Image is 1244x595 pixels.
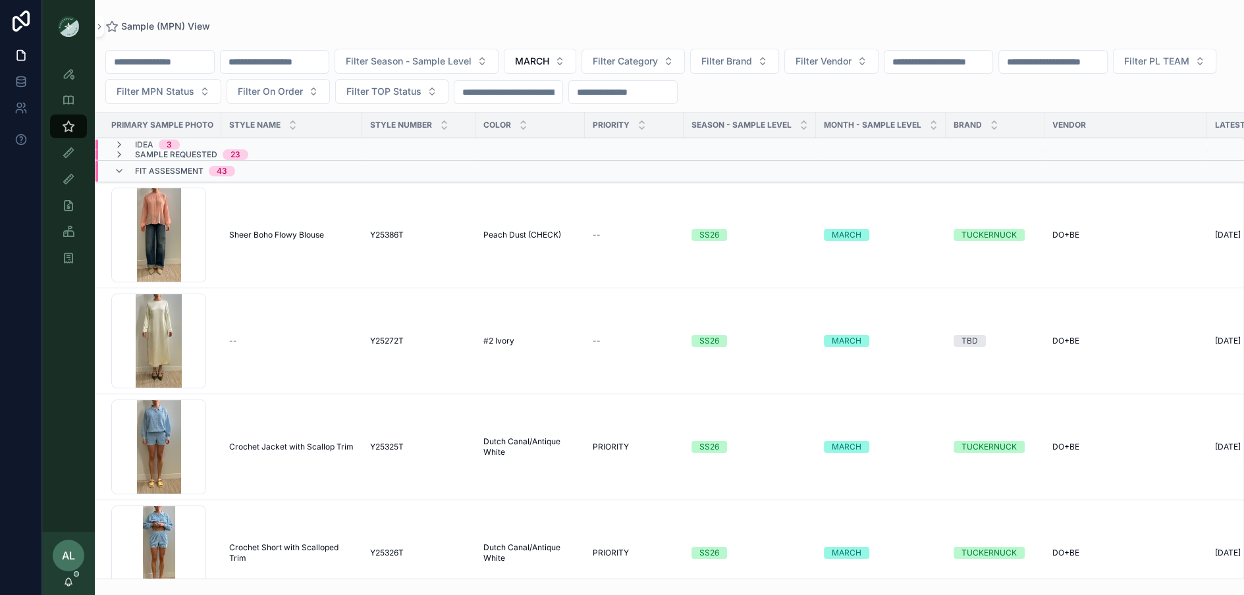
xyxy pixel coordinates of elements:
a: DO+BE [1052,548,1199,558]
a: PRIORITY [593,548,676,558]
span: Y25272T [370,336,404,346]
span: Peach Dust (CHECK) [483,230,561,240]
span: Filter Brand [701,55,752,68]
a: MARCH [824,229,938,241]
span: [DATE] [1215,442,1241,452]
a: Crochet Short with Scalloped Trim [229,542,354,563]
a: TUCKERNUCK [954,441,1037,453]
a: Y25325T [370,442,468,452]
a: Sample (MPN) View [105,20,210,33]
span: Filter Season - Sample Level [346,55,472,68]
button: Select Button [335,79,448,104]
a: DO+BE [1052,336,1199,346]
span: Sheer Boho Flowy Blouse [229,230,324,240]
span: PRIORITY [593,548,629,558]
span: Filter TOP Status [346,85,421,98]
div: MARCH [832,547,861,559]
a: Peach Dust (CHECK) [483,230,577,240]
span: DO+BE [1052,442,1079,452]
span: Filter On Order [238,85,303,98]
span: Style Number [370,120,432,130]
span: DO+BE [1052,548,1079,558]
div: TUCKERNUCK [961,441,1017,453]
button: Select Button [227,79,330,104]
div: TUCKERNUCK [961,229,1017,241]
span: Style Name [229,120,281,130]
span: Filter PL TEAM [1124,55,1189,68]
span: MONTH - SAMPLE LEVEL [824,120,921,130]
div: MARCH [832,229,861,241]
a: -- [593,336,676,346]
button: Select Button [105,79,221,104]
a: DO+BE [1052,442,1199,452]
span: Brand [954,120,982,130]
a: SS26 [691,547,808,559]
a: Y25386T [370,230,468,240]
span: Filter Vendor [796,55,852,68]
span: PRIMARY SAMPLE PHOTO [111,120,213,130]
a: TBD [954,335,1037,347]
div: SS26 [699,229,719,241]
a: -- [229,336,354,346]
span: Y25325T [370,442,404,452]
button: Select Button [1113,49,1216,74]
span: -- [229,336,237,346]
span: Vendor [1052,120,1086,130]
span: Dutch Canal/Antique White [483,436,577,457]
span: Sample (MPN) View [121,20,210,33]
div: TUCKERNUCK [961,547,1017,559]
span: Fit Assessment [135,166,203,176]
div: SS26 [699,441,719,453]
button: Select Button [504,49,576,74]
a: TUCKERNUCK [954,547,1037,559]
button: Select Button [690,49,779,74]
div: 23 [230,149,240,160]
span: PRIORITY [593,442,629,452]
span: #2 Ivory [483,336,514,346]
span: Sample Requested [135,149,217,160]
img: App logo [58,16,79,37]
span: Idea [135,140,153,150]
button: Select Button [581,49,685,74]
a: Sheer Boho Flowy Blouse [229,230,354,240]
span: PRIORITY [593,120,630,130]
div: SS26 [699,335,719,347]
span: Y25326T [370,548,404,558]
a: Y25326T [370,548,468,558]
span: -- [593,230,601,240]
a: MARCH [824,441,938,453]
span: DO+BE [1052,230,1079,240]
div: 3 [167,140,172,150]
a: Crochet Jacket with Scallop Trim [229,442,354,452]
span: Filter Category [593,55,658,68]
a: Dutch Canal/Antique White [483,542,577,563]
span: Filter MPN Status [117,85,194,98]
a: SS26 [691,335,808,347]
span: [DATE] [1215,230,1241,240]
div: 43 [217,166,227,176]
span: Season - Sample Level [691,120,792,130]
span: [DATE] [1215,548,1241,558]
span: -- [593,336,601,346]
a: MARCH [824,335,938,347]
a: -- [593,230,676,240]
span: Color [483,120,511,130]
a: PRIORITY [593,442,676,452]
div: scrollable content [42,53,95,287]
div: MARCH [832,441,861,453]
a: Y25272T [370,336,468,346]
a: SS26 [691,441,808,453]
div: TBD [961,335,978,347]
button: Select Button [784,49,879,74]
span: DO+BE [1052,336,1079,346]
span: MARCH [515,55,549,68]
span: Y25386T [370,230,404,240]
div: MARCH [832,335,861,347]
a: #2 Ivory [483,336,577,346]
button: Select Button [335,49,499,74]
a: SS26 [691,229,808,241]
div: SS26 [699,547,719,559]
